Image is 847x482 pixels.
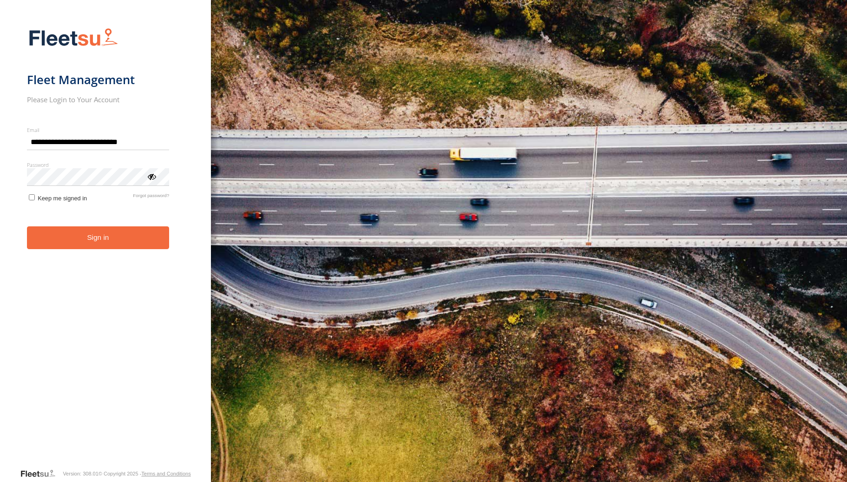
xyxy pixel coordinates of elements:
img: Fleetsu [27,26,120,50]
div: © Copyright 2025 - [98,471,191,476]
span: Keep me signed in [38,195,87,202]
label: Email [27,126,170,133]
h2: Please Login to Your Account [27,95,170,104]
a: Terms and Conditions [141,471,190,476]
input: Keep me signed in [29,194,35,200]
label: Password [27,161,170,168]
div: Version: 308.01 [63,471,98,476]
button: Sign in [27,226,170,249]
form: main [27,22,184,468]
a: Visit our Website [20,469,63,478]
div: ViewPassword [147,172,156,181]
h1: Fleet Management [27,72,170,87]
a: Forgot password? [133,193,169,202]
